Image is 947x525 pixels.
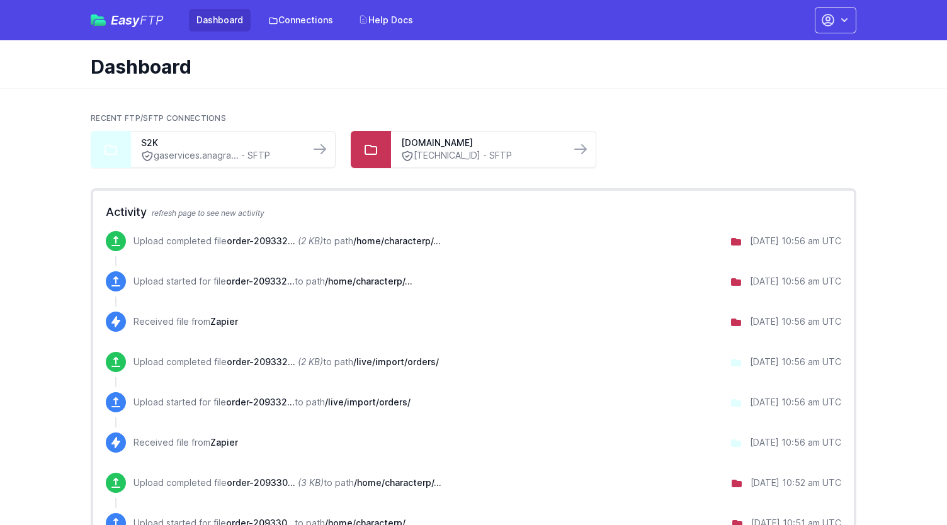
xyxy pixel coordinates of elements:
[133,436,238,449] p: Received file from
[133,396,411,409] p: Upload started for file to path
[226,276,295,286] span: order-209332-2025-09-03-10.56.01.xml.sent
[141,149,300,162] a: gaservices.anagra... - SFTP
[210,437,238,448] span: Zapier
[751,477,841,489] div: [DATE] 10:52 am UTC
[325,397,411,407] span: /live/import/orders/
[227,477,295,488] span: order-209330-2025-09-03-10.51.30.xml.sent
[298,477,324,488] i: (3 KB)
[189,9,251,31] a: Dashboard
[351,9,421,31] a: Help Docs
[106,203,841,221] h2: Activity
[91,14,164,26] a: EasyFTP
[401,137,560,149] a: [DOMAIN_NAME]
[298,235,323,246] i: (2 KB)
[353,356,439,367] span: /live/import/orders/
[227,356,295,367] span: order-209332-2025-09-03-10.56.01.xml
[91,14,106,26] img: easyftp_logo.png
[298,356,323,367] i: (2 KB)
[152,208,264,218] span: refresh page to see new activity
[750,315,841,328] div: [DATE] 10:56 am UTC
[354,477,441,488] span: /home/characterp/public_html/wp-content/uploads/wpallexport/exports/sent/
[133,275,412,288] p: Upload started for file to path
[750,356,841,368] div: [DATE] 10:56 am UTC
[227,235,295,246] span: order-209332-2025-09-03-10.56.01.xml.sent
[325,276,412,286] span: /home/characterp/public_html/wp-content/uploads/wpallexport/exports/sent/
[133,356,439,368] p: Upload completed file to path
[261,9,341,31] a: Connections
[750,436,841,449] div: [DATE] 10:56 am UTC
[91,113,856,123] h2: Recent FTP/SFTP Connections
[133,477,441,489] p: Upload completed file to path
[210,316,238,327] span: Zapier
[133,315,238,328] p: Received file from
[140,13,164,28] span: FTP
[353,235,441,246] span: /home/characterp/public_html/wp-content/uploads/wpallexport/exports/sent/
[111,14,164,26] span: Easy
[91,55,846,78] h1: Dashboard
[133,235,441,247] p: Upload completed file to path
[750,235,841,247] div: [DATE] 10:56 am UTC
[401,149,560,162] a: [TECHNICAL_ID] - SFTP
[141,137,300,149] a: S2K
[750,396,841,409] div: [DATE] 10:56 am UTC
[750,275,841,288] div: [DATE] 10:56 am UTC
[226,397,295,407] span: order-209332-2025-09-03-10.56.01.xml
